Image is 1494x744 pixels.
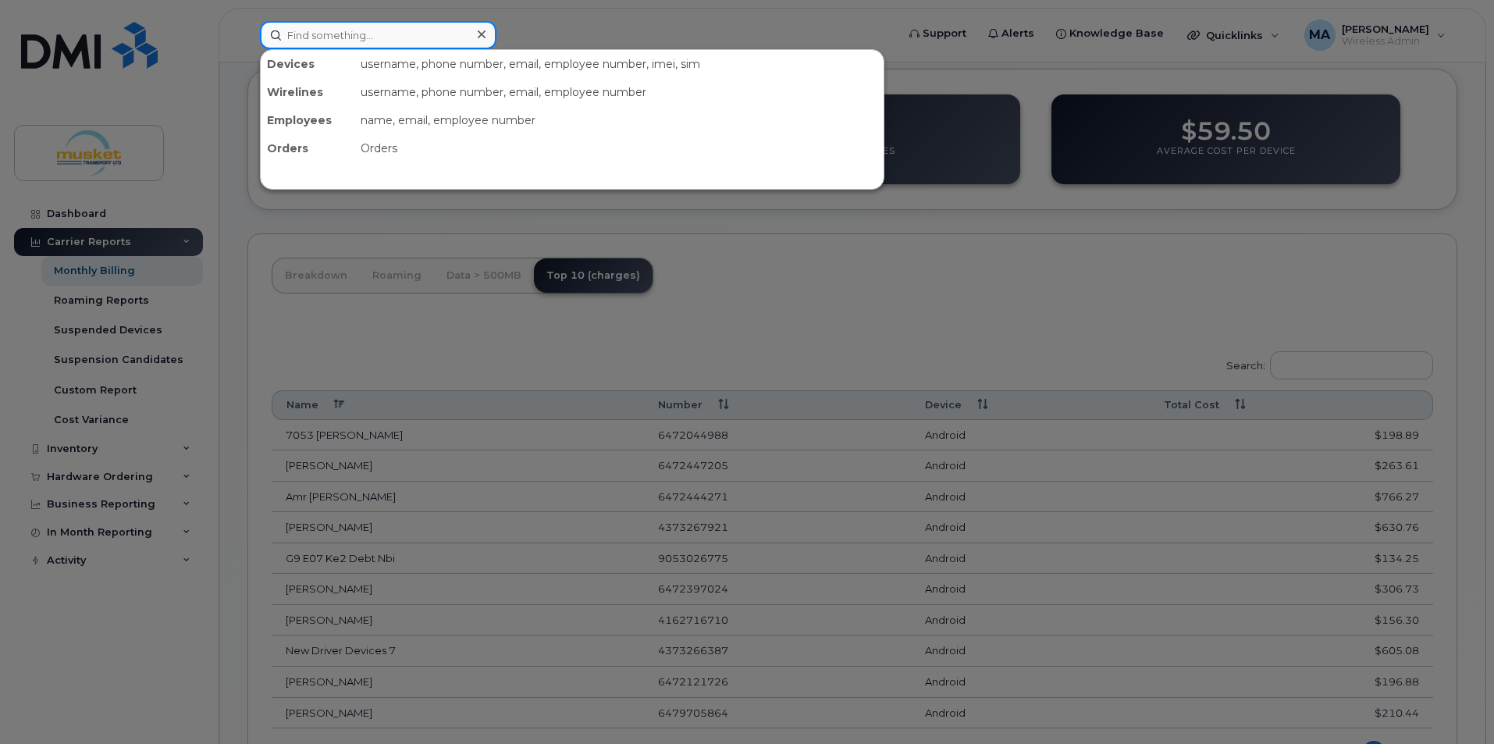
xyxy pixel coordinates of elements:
div: Employees [261,106,354,134]
div: Orders [261,134,354,162]
input: Find something... [260,21,496,49]
div: username, phone number, email, employee number, imei, sim [354,50,884,78]
div: Orders [354,134,884,162]
div: Wirelines [261,78,354,106]
div: Devices [261,50,354,78]
div: name, email, employee number [354,106,884,134]
div: username, phone number, email, employee number [354,78,884,106]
